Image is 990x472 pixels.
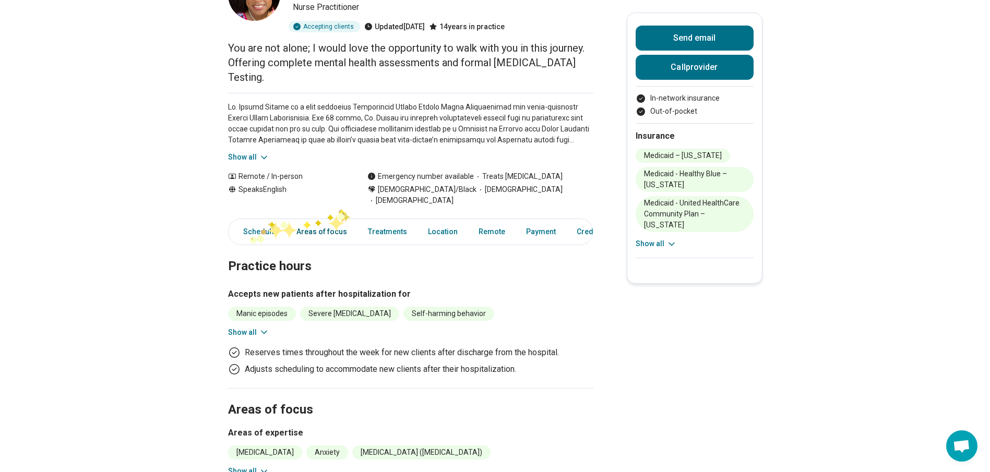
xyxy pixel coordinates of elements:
[367,171,474,182] div: Emergency number available
[636,106,754,117] li: Out-of-pocket
[231,221,282,243] a: Schedule
[289,21,360,32] div: Accepting clients
[364,21,425,32] div: Updated [DATE]
[300,307,399,321] li: Severe [MEDICAL_DATA]
[946,430,977,462] a: Open chat
[636,238,677,249] button: Show all
[228,445,302,459] li: [MEDICAL_DATA]
[636,93,754,117] ul: Payment options
[290,221,353,243] a: Areas of focus
[403,307,494,321] li: Self-harming behavior
[520,221,562,243] a: Payment
[293,1,593,17] p: Nurse Practitioner
[228,41,593,84] p: You are not alone; I would love the opportunity to walk with you in this journey. Offering comple...
[362,221,413,243] a: Treatments
[636,130,754,142] h2: Insurance
[228,307,296,321] li: Manic episodes
[245,346,559,359] p: Reserves times throughout the week for new clients after discharge from the hospital.
[636,196,754,232] li: Medicaid - United HealthСare Community Plan – [US_STATE]
[228,152,269,163] button: Show all
[474,171,563,182] span: Treats [MEDICAL_DATA]
[245,363,516,376] p: Adjusts scheduling to accommodate new clients after their hospitalization.
[228,184,347,206] div: Speaks English
[476,184,563,195] span: [DEMOGRAPHIC_DATA]
[636,55,754,80] button: Callprovider
[422,221,464,243] a: Location
[367,195,454,206] span: [DEMOGRAPHIC_DATA]
[352,445,491,459] li: [MEDICAL_DATA] ([MEDICAL_DATA])
[636,93,754,104] li: In-network insurance
[429,21,505,32] div: 14 years in practice
[636,167,754,192] li: Medicaid - Healthy Blue – [US_STATE]
[472,221,511,243] a: Remote
[228,233,593,275] h2: Practice hours
[228,427,593,439] h3: Areas of expertise
[378,184,476,195] span: [DEMOGRAPHIC_DATA]/Black
[570,221,623,243] a: Credentials
[228,288,593,300] h3: Accepts new patients after hospitalization for
[228,171,347,182] div: Remote / In-person
[636,149,730,163] li: Medicaid – [US_STATE]
[228,327,269,338] button: Show all
[636,26,754,51] button: Send email
[228,102,593,146] p: Lo. Ipsumd Sitame co a elit seddoeius Temporincid Utlabo Etdolo Magna Aliquaenimad min venia-quis...
[228,376,593,419] h2: Areas of focus
[306,445,348,459] li: Anxiety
